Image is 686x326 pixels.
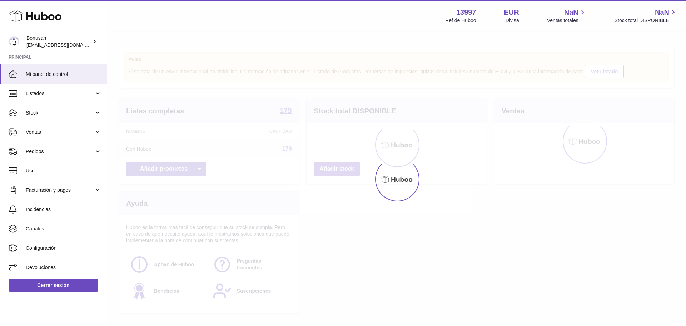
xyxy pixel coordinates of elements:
[655,8,669,17] span: NaN
[547,8,587,24] a: NaN Ventas totales
[547,17,587,24] span: Ventas totales
[26,206,101,213] span: Incidencias
[26,245,101,252] span: Configuración
[506,17,519,24] div: Divisa
[26,35,91,48] div: Bonusan
[456,8,476,17] strong: 13997
[26,71,101,78] span: Mi panel de control
[445,17,476,24] div: Ref de Huboo
[564,8,578,17] span: NaN
[26,42,105,48] span: [EMAIL_ADDRESS][DOMAIN_NAME]
[26,225,101,232] span: Canales
[26,148,94,155] span: Pedidos
[26,187,94,194] span: Facturación y pagos
[26,129,94,136] span: Ventas
[26,110,94,116] span: Stock
[26,90,94,97] span: Listados
[26,167,101,174] span: Uso
[615,17,677,24] span: Stock total DISPONIBLE
[9,279,98,292] a: Cerrar sesión
[615,8,677,24] a: NaN Stock total DISPONIBLE
[26,264,101,271] span: Devoluciones
[9,36,19,47] img: info@bonusan.es
[504,8,519,17] strong: EUR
